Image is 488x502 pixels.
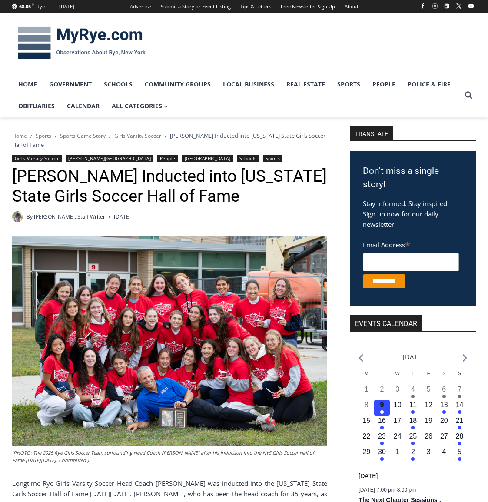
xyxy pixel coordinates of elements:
[374,416,390,431] button: 16 Has events
[452,416,468,431] button: 21 Has events
[390,447,405,462] button: 1
[405,370,421,384] div: Thursday
[12,73,461,117] nav: Primary Navigation
[359,487,395,493] span: [DATE] 7:00 pm
[405,416,421,431] button: 18 Has events
[427,386,431,393] time: 5
[440,432,448,440] time: 27
[427,371,430,376] span: F
[421,431,436,447] button: 26
[19,3,31,10] span: 68.05
[405,431,421,447] button: 25 Has events
[411,457,415,461] em: Has events
[421,400,436,416] button: 12
[440,417,448,424] time: 20
[237,155,259,162] a: Schools
[425,432,432,440] time: 26
[436,416,452,431] button: 20
[12,132,325,148] span: [PERSON_NAME] Inducted into [US_STATE] State Girls Soccer Hall of Fame
[378,432,386,440] time: 23
[32,2,34,7] span: F
[403,351,423,363] li: [DATE]
[411,448,415,455] time: 2
[36,132,51,140] span: Sports
[394,401,402,409] time: 10
[381,371,384,376] span: T
[374,384,390,400] button: 2
[263,155,282,162] a: Sports
[425,401,432,409] time: 12
[395,448,399,455] time: 1
[165,133,166,139] span: /
[442,371,445,376] span: S
[421,384,436,400] button: 5
[359,384,374,400] button: 1
[442,395,446,398] em: Has events
[378,417,386,424] time: 16
[59,3,74,10] div: [DATE]
[436,431,452,447] button: 27
[362,417,370,424] time: 15
[436,384,452,400] button: 6 Has events
[452,384,468,400] button: 7 Has events
[436,370,452,384] div: Saturday
[452,400,468,416] button: 14 Has events
[442,1,452,11] a: Linkedin
[359,431,374,447] button: 22
[60,132,106,140] span: Sports Game Story
[380,442,384,445] em: Has events
[30,133,32,139] span: /
[280,73,331,95] a: Real Estate
[363,164,463,192] h3: Don't miss a single story!
[456,432,464,440] time: 28
[362,448,370,455] time: 29
[421,447,436,462] button: 3
[365,386,368,393] time: 1
[456,401,464,409] time: 14
[397,487,416,493] span: 8:00 pm
[380,426,384,429] em: Has events
[359,487,416,493] time: -
[390,400,405,416] button: 10
[390,384,405,400] button: 3
[380,410,384,414] em: Has events
[12,211,23,222] img: (PHOTO: MyRye.com 2024 Head Intern, Editor and now Staff Writer Charlie Morris. Contributed.)Char...
[350,126,393,140] strong: TRANSLATE
[61,95,106,117] a: Calendar
[442,410,446,414] em: Has events
[380,386,384,393] time: 2
[43,73,98,95] a: Government
[436,400,452,416] button: 13 Has events
[374,447,390,462] button: 30 Has events
[409,432,417,440] time: 25
[452,370,468,384] div: Sunday
[411,426,415,429] em: Has events
[374,400,390,416] button: 9 Has events
[359,400,374,416] button: 8
[182,155,233,162] a: [GEOGRAPHIC_DATA]
[458,442,461,445] em: Has events
[462,354,467,362] a: Next month
[409,401,417,409] time: 11
[12,20,151,66] img: MyRye.com
[394,417,402,424] time: 17
[114,132,161,140] span: Girls Varsity Soccer
[412,371,415,376] span: T
[436,447,452,462] button: 4
[37,3,45,10] div: Rye
[430,1,440,11] a: Instagram
[363,198,463,229] p: Stay informed. Stay inspired. Sign up now for our daily newsletter.
[461,87,476,103] button: View Search Form
[411,410,415,414] em: Has events
[359,471,378,481] time: [DATE]
[452,447,468,462] button: 5 Has events
[421,416,436,431] button: 19
[454,1,464,11] a: X
[405,447,421,462] button: 2 Has events
[157,155,178,162] a: People
[217,73,280,95] a: Local Business
[106,95,174,117] a: All Categories
[12,211,23,222] a: Author image
[365,371,368,376] span: M
[411,395,415,398] em: Has events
